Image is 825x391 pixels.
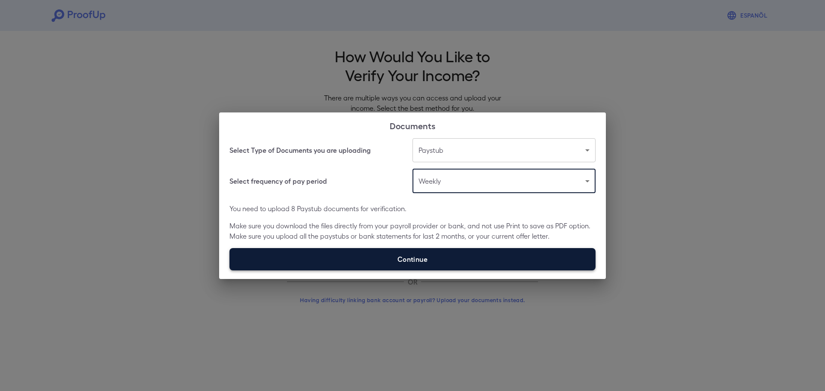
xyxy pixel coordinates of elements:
[412,138,596,162] div: Paystub
[229,176,327,186] h6: Select frequency of pay period
[219,112,606,138] h2: Documents
[229,203,596,214] p: You need to upload 8 Paystub documents for verification.
[412,169,596,193] div: Weekly
[229,248,596,270] label: Continue
[229,145,371,155] h6: Select Type of Documents you are uploading
[229,221,596,241] p: Make sure you download the files directly from your payroll provider or bank, and not use Print t...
